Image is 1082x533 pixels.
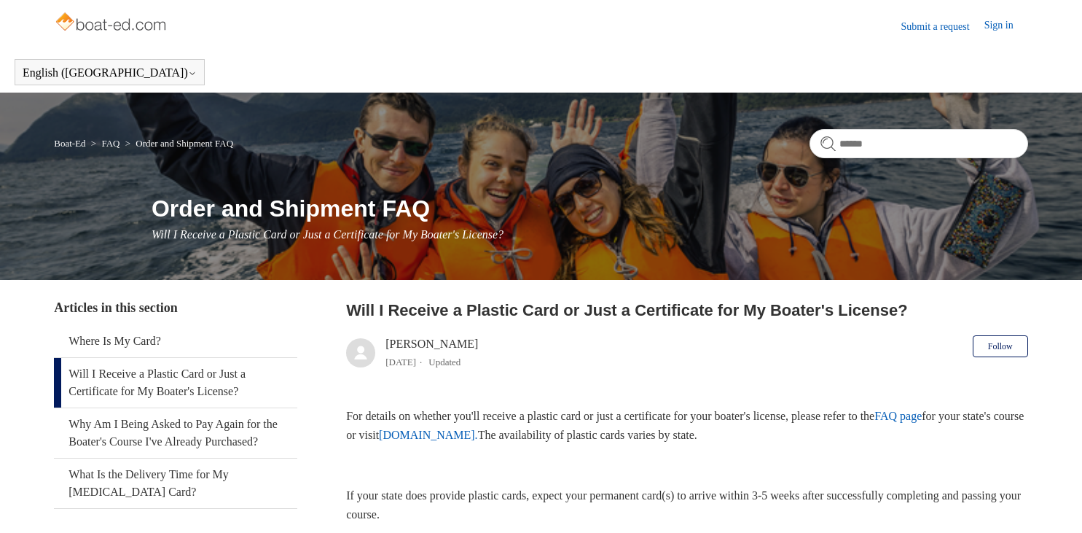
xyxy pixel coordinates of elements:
a: [DOMAIN_NAME]. [379,429,478,441]
li: Order and Shipment FAQ [122,138,233,149]
a: Boat-Ed [54,138,85,149]
a: FAQ [101,138,119,149]
div: Live chat [1033,484,1071,522]
a: Order and Shipment FAQ [136,138,233,149]
a: Why Am I Being Asked to Pay Again for the Boater's Course I've Already Purchased? [54,408,297,458]
span: Will I Receive a Plastic Card or Just a Certificate for My Boater's License? [152,228,503,241]
time: 04/08/2025, 11:43 [385,357,416,367]
a: Will I Receive a Plastic Card or Just a Certificate for My Boater's License? [54,358,297,408]
button: English ([GEOGRAPHIC_DATA]) [23,66,197,79]
li: Updated [428,357,460,367]
a: What Is the Delivery Time for My [MEDICAL_DATA] Card? [54,459,297,508]
div: [PERSON_NAME] [385,335,478,370]
h2: Will I Receive a Plastic Card or Just a Certificate for My Boater's License? [346,298,1028,322]
a: FAQ page [874,410,922,422]
h1: Order and Shipment FAQ [152,191,1028,226]
li: Boat-Ed [54,138,88,149]
p: If your state does provide plastic cards, expect your permanent card(s) to arrive within 3-5 week... [346,486,1028,524]
a: Sign in [984,17,1028,35]
li: FAQ [88,138,122,149]
a: Where Is My Card? [54,325,297,357]
img: Boat-Ed Help Center home page [54,9,170,38]
span: Articles in this section [54,300,177,315]
input: Search [809,129,1028,158]
a: Submit a request [901,19,984,34]
p: For details on whether you'll receive a plastic card or just a certificate for your boater's lice... [346,407,1028,444]
button: Follow Article [973,335,1028,357]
